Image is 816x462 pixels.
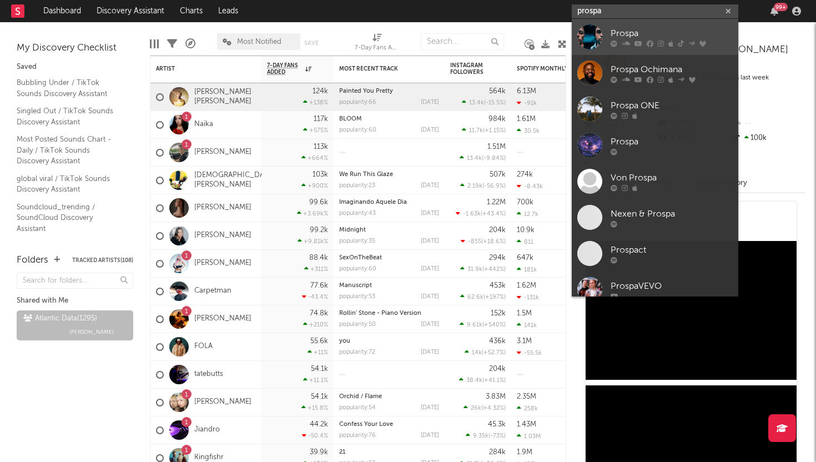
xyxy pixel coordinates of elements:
[339,449,439,455] div: 21
[355,28,399,60] div: 7-Day Fans Added (7-Day Fans Added)
[339,433,376,439] div: popularity: 76
[517,238,533,245] div: 811
[17,77,122,99] a: Bubbling Under / TikTok Sounds Discovery Assistant
[194,342,213,351] a: FOLA
[339,294,375,300] div: popularity: 53
[611,27,733,40] div: Prospa
[339,338,350,344] a: you
[517,433,541,440] div: 1.03M
[421,238,439,244] div: [DATE]
[339,199,439,205] div: Imaginando Aquele Dia
[466,378,482,384] span: 38.4k
[339,283,372,289] a: Manuscript
[469,100,484,106] span: 13.4k
[339,421,439,428] div: Confess Your Love
[517,254,533,262] div: 647k
[487,199,506,206] div: 1.22M
[339,394,382,400] a: Orchid / Flame
[611,243,733,257] div: Prospact
[517,322,537,329] div: 141k
[517,349,542,356] div: -55.5k
[459,376,506,384] div: ( )
[17,105,122,128] a: Singled Out / TikTok Sounds Discovery Assistant
[310,449,328,456] div: 39.9k
[297,210,328,217] div: +3.69k %
[69,325,114,339] span: [PERSON_NAME]
[421,33,504,50] input: Search...
[194,314,251,324] a: [PERSON_NAME]
[194,370,223,379] a: tatebutts
[468,239,481,245] span: -855
[303,99,328,106] div: +138 %
[465,349,506,356] div: ( )
[488,421,506,428] div: 45.3k
[310,282,328,289] div: 77.6k
[304,265,328,273] div: +311 %
[339,349,375,355] div: popularity: 72
[517,405,538,412] div: 258k
[339,227,366,233] a: Midnight
[17,42,133,55] div: My Discovery Checklist
[460,265,506,273] div: ( )
[463,211,481,217] span: -1.63k
[194,88,256,107] a: [PERSON_NAME] [PERSON_NAME]
[611,135,733,148] div: Prospa
[461,238,506,245] div: ( )
[311,393,328,400] div: 54.1k
[421,294,439,300] div: [DATE]
[489,338,506,345] div: 436k
[339,116,439,122] div: BLOOM
[17,294,133,308] div: Shared with Me
[482,211,504,217] span: +43.4 %
[611,171,733,184] div: Von Prospa
[467,322,482,328] span: 9.61k
[72,258,133,263] button: Tracked Artists(108)
[517,294,539,301] div: -131k
[467,294,483,300] span: 62.6k
[572,235,738,272] a: Prospact
[731,117,805,131] div: --
[304,40,319,46] button: Save
[483,350,504,356] span: +52.7 %
[473,433,488,439] span: 9.35k
[421,322,439,328] div: [DATE]
[339,116,362,122] a: BLOOM
[517,210,538,218] div: 12.7k
[194,398,251,407] a: [PERSON_NAME]
[194,425,220,435] a: Jiandro
[517,310,532,317] div: 1.5M
[339,310,421,317] a: Rollin' Stone - Piano Version
[355,42,399,55] div: 7-Day Fans Added (7-Day Fans Added)
[339,210,376,217] div: popularity: 43
[339,421,393,428] a: Confess Your Love
[339,338,439,344] div: you
[471,405,481,411] span: 26k
[339,283,439,289] div: Manuscript
[489,227,506,234] div: 204k
[483,239,504,245] span: +18.6 %
[194,203,251,213] a: [PERSON_NAME]
[572,272,738,308] a: ProspaVEVO
[484,267,504,273] span: +442 %
[310,227,328,234] div: 99.2k
[339,66,422,72] div: Most Recent Track
[490,282,506,289] div: 453k
[194,171,275,190] a: [DEMOGRAPHIC_DATA] [PERSON_NAME]
[491,310,506,317] div: 152k
[484,322,504,328] span: +540 %
[460,293,506,300] div: ( )
[298,238,328,245] div: +9.81k %
[467,183,482,189] span: 2.19k
[302,432,328,439] div: -50.4 %
[572,127,738,163] a: Prospa
[339,322,376,328] div: popularity: 50
[485,128,504,134] span: +1.15 %
[517,338,532,345] div: 3.1M
[339,449,345,455] a: 21
[309,254,328,262] div: 88.4k
[339,88,439,94] div: Painted You Pretty
[302,293,328,300] div: -43.4 %
[421,127,439,133] div: [DATE]
[194,231,251,240] a: [PERSON_NAME]
[237,38,281,46] span: Most Notified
